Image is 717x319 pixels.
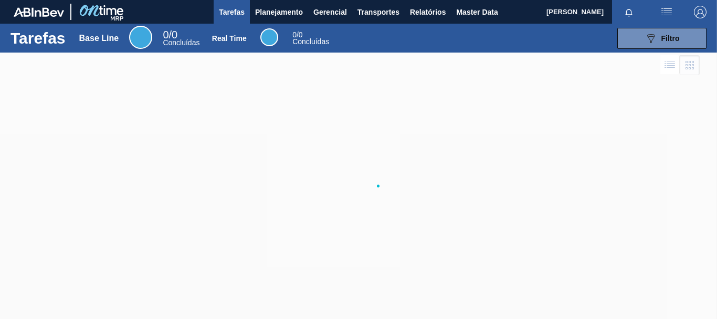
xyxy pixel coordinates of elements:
[292,32,329,45] div: Real Time
[661,34,680,43] span: Filtro
[129,26,152,49] div: Base Line
[694,6,707,18] img: Logout
[357,6,399,18] span: Transportes
[14,7,64,17] img: TNhmsLtSVTkK8tSr43FrP2fwEKptu5GPRR3wAAAABJRU5ErkJggg==
[10,32,66,44] h1: Tarefas
[612,5,646,19] button: Notificações
[660,6,673,18] img: userActions
[410,6,446,18] span: Relatórios
[260,28,278,46] div: Real Time
[292,30,297,39] span: 0
[163,29,177,40] span: / 0
[212,34,247,43] div: Real Time
[292,37,329,46] span: Concluídas
[255,6,303,18] span: Planejamento
[163,30,199,46] div: Base Line
[163,29,168,40] span: 0
[219,6,245,18] span: Tarefas
[617,28,707,49] button: Filtro
[313,6,347,18] span: Gerencial
[163,38,199,47] span: Concluídas
[79,34,119,43] div: Base Line
[292,30,302,39] span: / 0
[456,6,498,18] span: Master Data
